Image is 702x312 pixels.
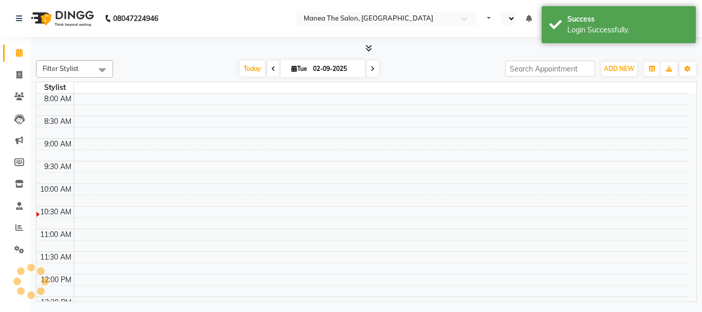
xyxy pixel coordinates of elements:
div: 8:30 AM [42,116,73,127]
div: 9:00 AM [42,139,73,150]
div: Login Successfully. [567,25,688,35]
div: Stylist [36,82,73,93]
div: 11:00 AM [38,229,73,240]
div: 12:30 PM [39,297,73,308]
input: Search Appointment [505,61,595,77]
input: 2025-09-02 [310,61,361,77]
button: ADD NEW [601,62,637,76]
div: 11:30 AM [38,252,73,263]
span: ADD NEW [604,65,634,72]
div: 10:00 AM [38,184,73,195]
span: Today [239,61,265,77]
span: Filter Stylist [43,64,79,72]
img: logo [26,4,97,33]
span: Tue [289,65,310,72]
b: 08047224946 [113,4,158,33]
div: 10:30 AM [38,207,73,217]
div: 8:00 AM [42,94,73,104]
div: 9:30 AM [42,161,73,172]
div: 12:00 PM [39,274,73,285]
div: Success [567,14,688,25]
